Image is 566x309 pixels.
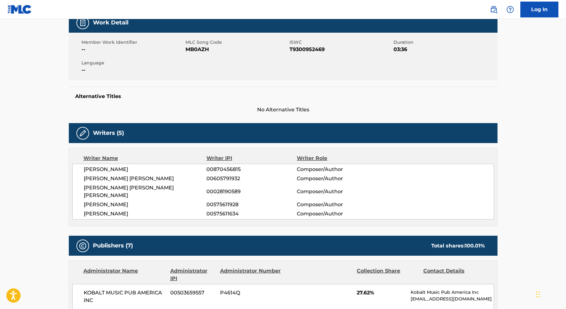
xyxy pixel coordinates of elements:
[504,3,517,16] div: Help
[423,267,485,282] div: Contact Details
[534,279,566,309] iframe: Chat Widget
[206,166,296,173] span: 00870456815
[411,296,493,302] p: [EMAIL_ADDRESS][DOMAIN_NAME]
[297,201,379,208] span: Composer/Author
[170,267,215,282] div: Administrator IPI
[297,188,379,195] span: Composer/Author
[75,93,491,100] h5: Alternative Titles
[431,242,485,250] div: Total shares:
[8,5,32,14] img: MLC Logo
[81,39,184,46] span: Member Work Identifier
[84,175,207,182] span: [PERSON_NAME] [PERSON_NAME]
[506,6,514,13] img: help
[83,267,166,282] div: Administrator Name
[290,39,392,46] span: ISWC
[206,201,296,208] span: 00575611928
[206,154,297,162] div: Writer IPI
[84,166,207,173] span: [PERSON_NAME]
[81,66,184,74] span: --
[297,154,379,162] div: Writer Role
[84,210,207,218] span: [PERSON_NAME]
[394,39,496,46] span: Duration
[206,188,296,195] span: 00028190589
[84,184,207,199] span: [PERSON_NAME] [PERSON_NAME] [PERSON_NAME]
[185,46,288,53] span: MB0AZH
[487,3,500,16] a: Public Search
[220,289,282,297] span: P4614Q
[79,242,87,250] img: Publishers
[84,289,166,304] span: KOBALT MUSIC PUB AMERICA INC
[297,210,379,218] span: Composer/Author
[93,242,133,249] h5: Publishers (7)
[411,289,493,296] p: Kobalt Music Pub America Inc
[290,46,392,53] span: T9300952469
[297,166,379,173] span: Composer/Author
[83,154,207,162] div: Writer Name
[220,267,282,282] div: Administrator Number
[536,285,540,304] div: Drag
[69,106,498,114] span: No Alternative Titles
[79,129,87,137] img: Writers
[81,60,184,66] span: Language
[357,267,418,282] div: Collection Share
[170,289,215,297] span: 00503659557
[185,39,288,46] span: MLC Song Code
[84,201,207,208] span: [PERSON_NAME]
[520,2,558,17] a: Log In
[297,175,379,182] span: Composer/Author
[81,46,184,53] span: --
[490,6,498,13] img: search
[394,46,496,53] span: 03:36
[79,19,87,27] img: Work Detail
[93,129,124,137] h5: Writers (5)
[206,175,296,182] span: 00605791932
[357,289,406,297] span: 27.62%
[465,243,485,249] span: 100.01 %
[206,210,296,218] span: 00575611634
[93,19,128,26] h5: Work Detail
